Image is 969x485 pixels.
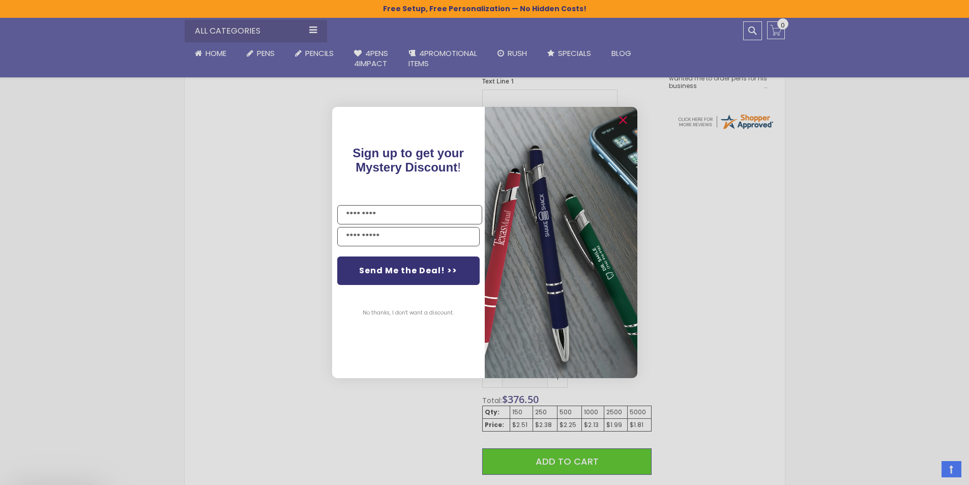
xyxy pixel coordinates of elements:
input: YOUR EMAIL [337,227,480,246]
span: Sign up to get your Mystery Discount [353,146,464,174]
span: ! [353,146,464,174]
img: 081b18bf-2f98-4675-a917-09431eb06994.jpeg [485,107,637,378]
button: No thanks, I don't want a discount. [358,300,459,326]
button: Close dialog [615,112,631,128]
iframe: Google Customer Reviews [885,458,969,485]
button: Send Me the Deal! >> [337,256,480,285]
